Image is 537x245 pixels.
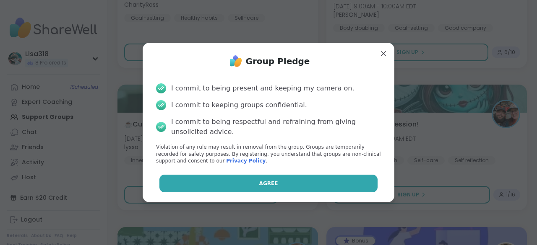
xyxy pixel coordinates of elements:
[226,158,266,164] a: Privacy Policy
[159,175,378,192] button: Agree
[246,55,310,67] h1: Group Pledge
[227,53,244,70] img: ShareWell Logo
[171,100,307,110] div: I commit to keeping groups confidential.
[259,180,278,187] span: Agree
[171,83,354,93] div: I commit to being present and keeping my camera on.
[171,117,381,137] div: I commit to being respectful and refraining from giving unsolicited advice.
[156,144,381,165] p: Violation of any rule may result in removal from the group. Groups are temporarily recorded for s...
